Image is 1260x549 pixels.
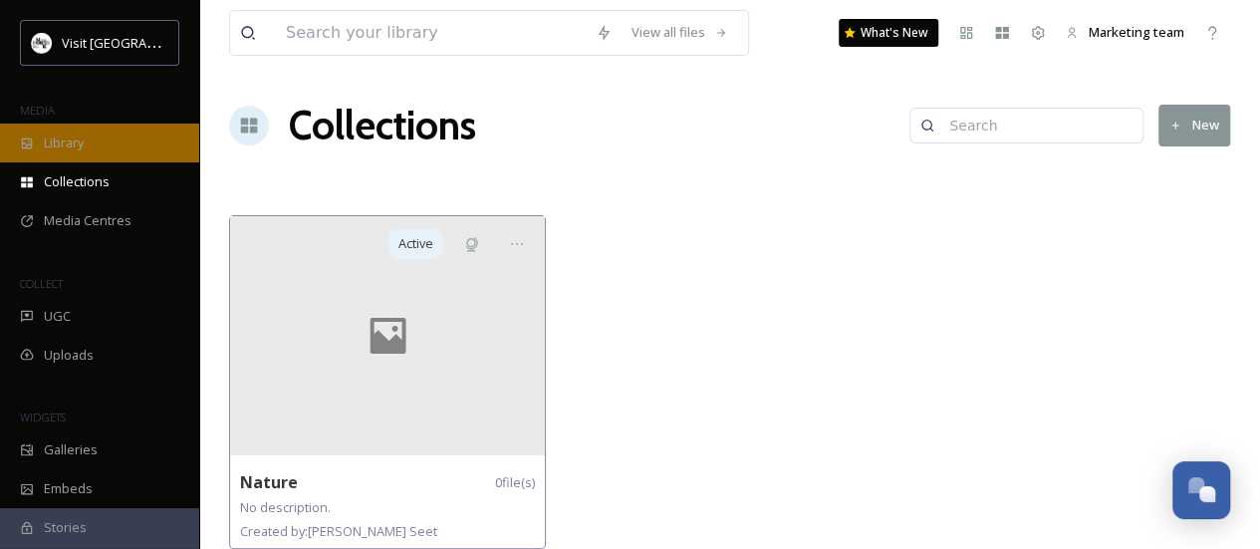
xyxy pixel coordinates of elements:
[839,19,938,47] a: What's New
[32,33,52,53] img: download%20%282%29.png
[398,234,433,253] span: Active
[1158,105,1230,145] button: New
[1089,23,1184,41] span: Marketing team
[20,103,55,118] span: MEDIA
[1172,461,1230,519] button: Open Chat
[939,106,1133,145] input: Search
[44,346,94,365] span: Uploads
[240,471,298,493] strong: Nature
[20,410,66,424] span: WIDGETS
[240,498,331,516] span: No description.
[44,440,98,459] span: Galleries
[62,33,216,52] span: Visit [GEOGRAPHIC_DATA]
[44,134,84,152] span: Library
[276,11,586,55] input: Search your library
[289,96,476,155] a: Collections
[44,307,71,326] span: UGC
[495,473,535,492] span: 0 file(s)
[44,518,87,537] span: Stories
[622,13,738,52] a: View all files
[1056,13,1194,52] a: Marketing team
[240,522,437,540] span: Created by: [PERSON_NAME] Seet
[44,211,131,230] span: Media Centres
[44,172,110,191] span: Collections
[44,479,93,498] span: Embeds
[20,276,63,291] span: COLLECT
